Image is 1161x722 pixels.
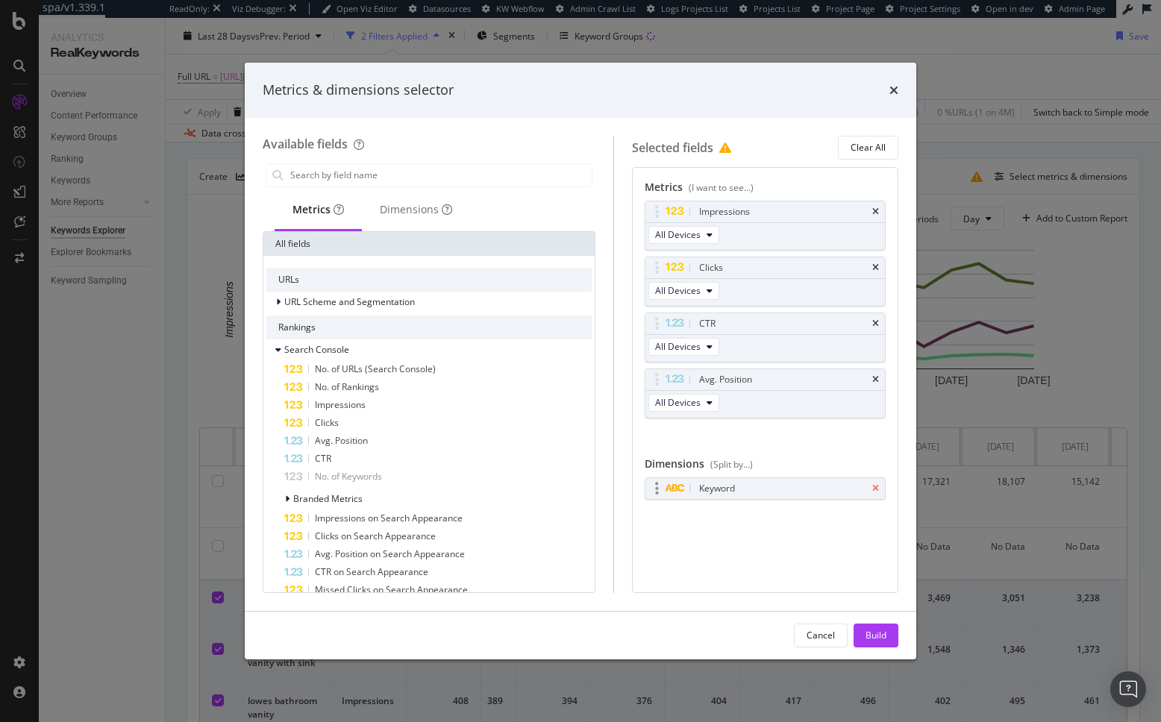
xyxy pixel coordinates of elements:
[263,81,454,100] div: Metrics & dimensions selector
[889,81,898,100] div: times
[866,629,886,641] div: Build
[315,583,468,596] span: Missed Clicks on Search Appearance
[854,624,898,647] button: Build
[872,484,879,493] div: times
[315,398,366,411] span: Impressions
[315,434,368,447] span: Avg. Position
[380,202,452,217] div: Dimensions
[284,343,349,356] span: Search Console
[293,492,363,505] span: Branded Metrics
[284,295,415,308] span: URL Scheme and Segmentation
[648,338,719,356] button: All Devices
[872,207,879,216] div: times
[645,180,886,201] div: Metrics
[292,202,344,217] div: Metrics
[645,201,886,251] div: ImpressionstimesAll Devices
[838,136,898,160] button: Clear All
[710,458,753,471] div: (Split by...)
[315,470,382,483] span: No. of Keywords
[807,629,835,641] div: Cancel
[645,456,886,477] div: Dimensions
[632,136,737,160] div: Selected fields
[315,565,428,578] span: CTR on Search Appearance
[648,226,719,244] button: All Devices
[315,547,465,560] span: Avg. Position on Search Appearance
[655,284,701,297] span: All Devices
[645,368,886,418] div: Avg. PositiontimesAll Devices
[315,380,379,393] span: No. of Rankings
[872,263,879,272] div: times
[266,316,592,339] div: Rankings
[263,232,595,256] div: All fields
[655,228,701,241] span: All Devices
[648,394,719,412] button: All Devices
[315,416,339,429] span: Clicks
[245,63,916,659] div: modal
[699,260,723,275] div: Clicks
[315,512,463,524] span: Impressions on Search Appearance
[872,319,879,328] div: times
[263,136,348,152] div: Available fields
[645,257,886,307] div: ClickstimesAll Devices
[315,530,436,542] span: Clicks on Search Appearance
[699,204,750,219] div: Impressions
[266,268,592,292] div: URLs
[699,372,752,387] div: Avg. Position
[315,452,331,465] span: CTR
[872,375,879,384] div: times
[689,181,754,194] div: (I want to see...)
[645,313,886,362] div: CTRtimesAll Devices
[315,362,436,375] span: No. of URLs (Search Console)
[648,282,719,300] button: All Devices
[289,164,592,186] input: Search by field name
[794,624,848,647] button: Cancel
[851,141,886,154] div: Clear All
[655,340,701,353] span: All Devices
[655,396,701,409] span: All Devices
[1110,671,1146,707] div: Open Intercom Messenger
[699,481,735,496] div: Keyword
[645,477,886,500] div: Keywordtimes
[699,316,716,331] div: CTR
